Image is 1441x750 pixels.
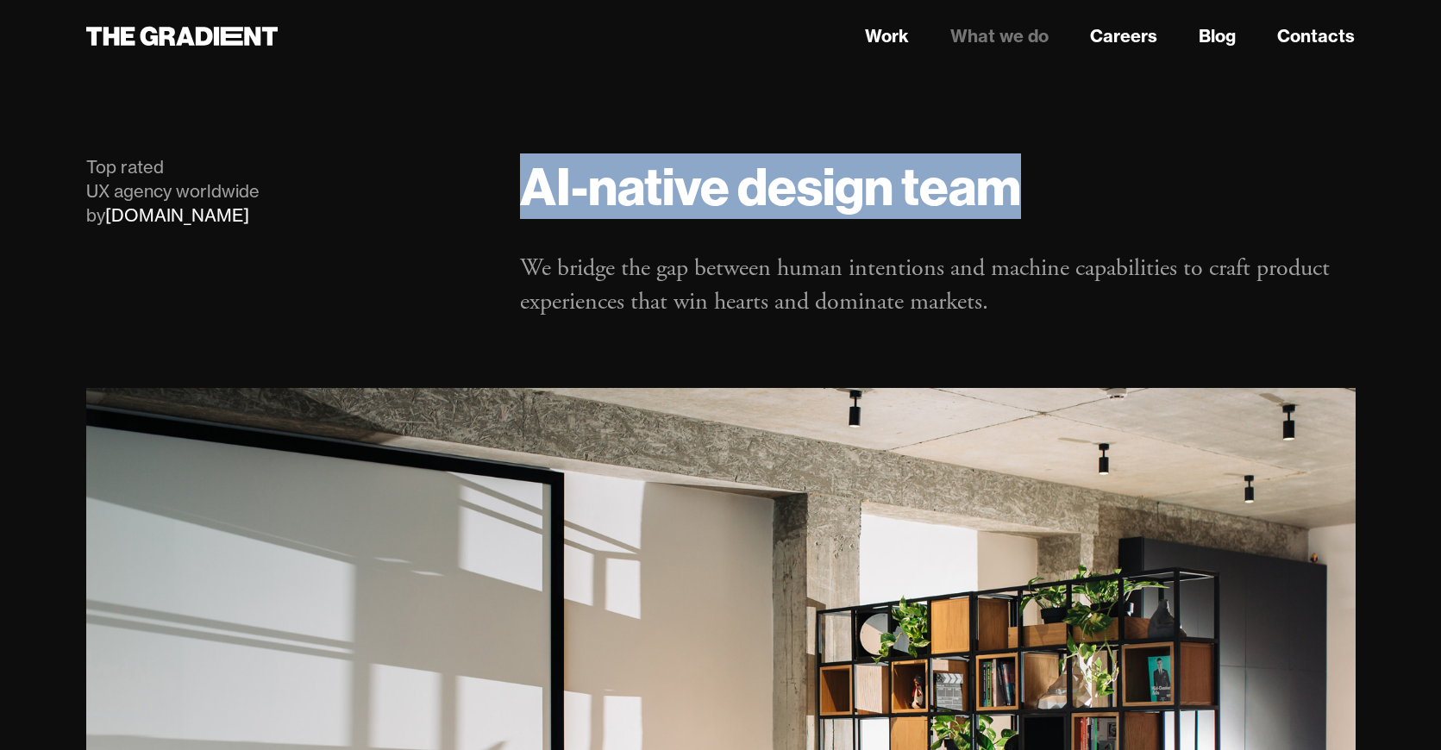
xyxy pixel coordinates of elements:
a: [DOMAIN_NAME] [105,204,249,226]
p: We bridge the gap between human intentions and machine capabilities to craft product experiences ... [520,252,1355,319]
a: What we do [950,23,1049,49]
a: Careers [1090,23,1157,49]
a: Blog [1199,23,1236,49]
a: Contacts [1277,23,1355,49]
div: Top rated UX agency worldwide by [86,155,486,228]
h1: AI-native design team [520,155,1355,217]
a: Work [865,23,909,49]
